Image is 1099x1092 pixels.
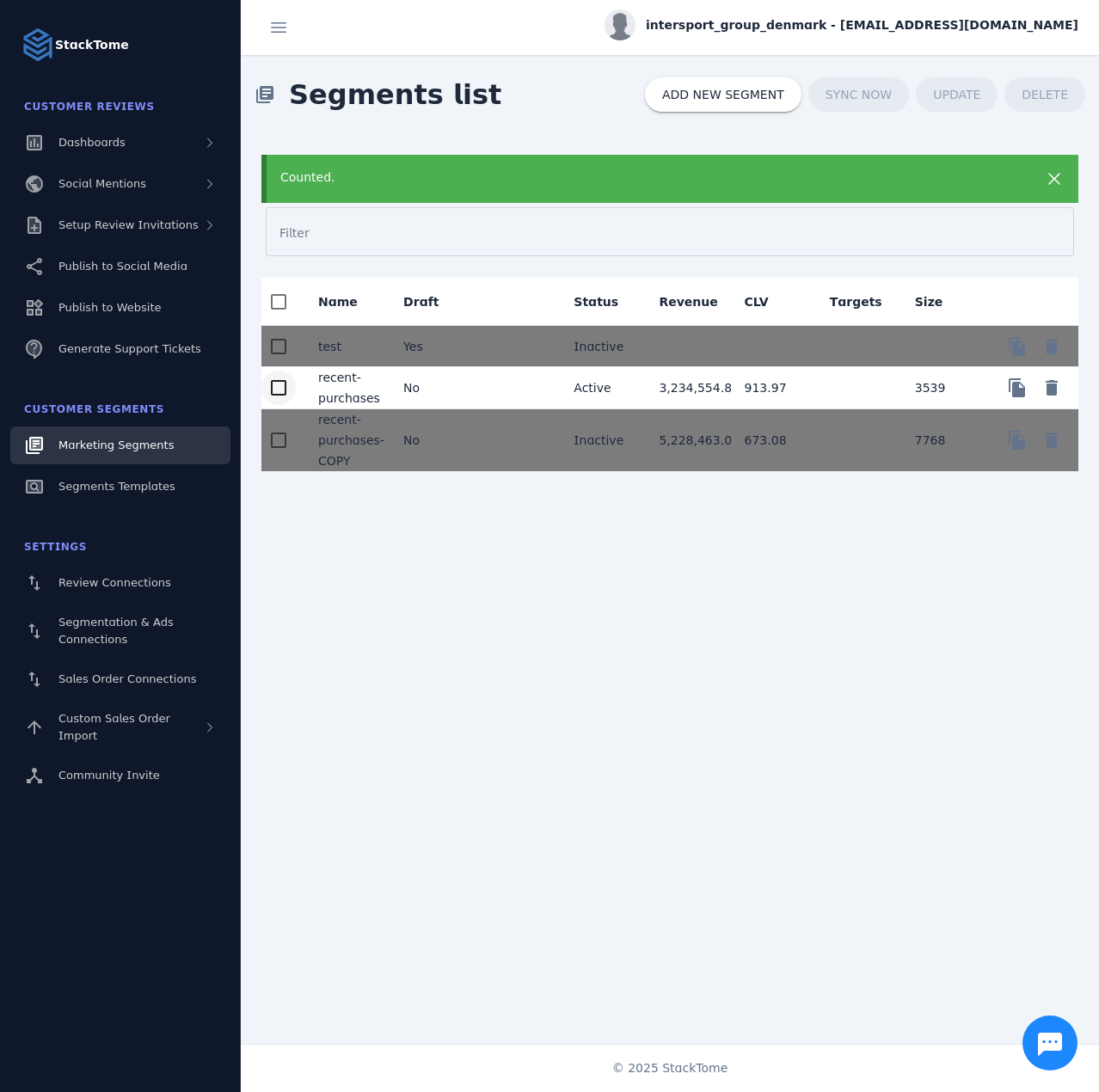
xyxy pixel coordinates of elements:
[560,409,645,471] mat-cell: Inactive
[646,16,1078,34] span: intersport_group_denmark - [EMAIL_ADDRESS][DOMAIN_NAME]
[1035,371,1069,405] button: Delete
[901,367,986,409] mat-cell: 3539
[10,426,230,464] a: Marketing Segments
[304,409,390,471] mat-cell: recent-purchases-COPY
[731,367,816,409] mat-cell: 913.97
[390,409,475,471] mat-cell: No
[58,301,161,314] span: Publish to Website
[659,293,717,310] div: Revenue
[10,757,230,794] a: Community Invite
[1000,329,1035,364] button: Copy
[901,409,986,471] mat-cell: 7768
[605,9,1078,40] button: intersport_group_denmark - [EMAIL_ADDRESS][DOMAIN_NAME]
[58,218,199,231] span: Setup Review Invitations
[58,576,171,589] span: Review Connections
[915,293,959,310] div: Size
[304,326,390,367] mat-cell: test
[58,177,146,190] span: Social Mentions
[58,712,170,742] span: Custom Sales Order Import
[275,60,515,129] span: Segments list
[1035,329,1069,364] button: Delete
[24,101,155,113] span: Customer Reviews
[280,169,986,187] div: Counted.
[403,293,439,310] div: Draft
[10,468,230,506] a: Segments Templates
[1035,423,1069,457] button: Delete
[10,289,230,327] a: Publish to Website
[816,278,901,326] mat-header-cell: Targets
[58,342,201,355] span: Generate Support Tickets
[58,260,187,273] span: Publish to Social Media
[24,403,164,415] span: Customer Segments
[58,672,196,685] span: Sales Order Connections
[304,367,390,409] mat-cell: recent-purchases
[645,367,730,409] mat-cell: 3,234,554.80
[10,564,230,602] a: Review Connections
[659,293,733,310] div: Revenue
[1000,423,1035,457] button: Copy
[58,769,160,782] span: Community Invite
[10,330,230,368] a: Generate Support Tickets
[745,293,769,310] div: CLV
[58,480,175,493] span: Segments Templates
[731,409,816,471] mat-cell: 673.08
[255,84,275,105] mat-icon: library_books
[318,293,373,310] div: Name
[662,89,784,101] span: ADD NEW SEGMENT
[318,293,358,310] div: Name
[58,136,126,149] span: Dashboards
[58,616,174,646] span: Segmentation & Ads Connections
[574,293,634,310] div: Status
[645,409,730,471] mat-cell: 5,228,463.00
[915,293,943,310] div: Size
[403,293,454,310] div: Draft
[24,541,87,553] span: Settings
[645,77,801,112] button: ADD NEW SEGMENT
[21,28,55,62] img: Logo image
[745,293,784,310] div: CLV
[10,605,230,657] a: Segmentation & Ads Connections
[55,36,129,54] strong: StackTome
[1000,371,1035,405] button: Copy
[58,439,174,451] span: Marketing Segments
[279,226,310,240] mat-label: Filter
[612,1059,728,1077] span: © 2025 StackTome
[605,9,635,40] img: profile.jpg
[574,293,618,310] div: Status
[560,326,645,367] mat-cell: Inactive
[390,326,475,367] mat-cell: Yes
[10,248,230,285] a: Publish to Social Media
[560,367,645,409] mat-cell: Active
[10,660,230,698] a: Sales Order Connections
[390,367,475,409] mat-cell: No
